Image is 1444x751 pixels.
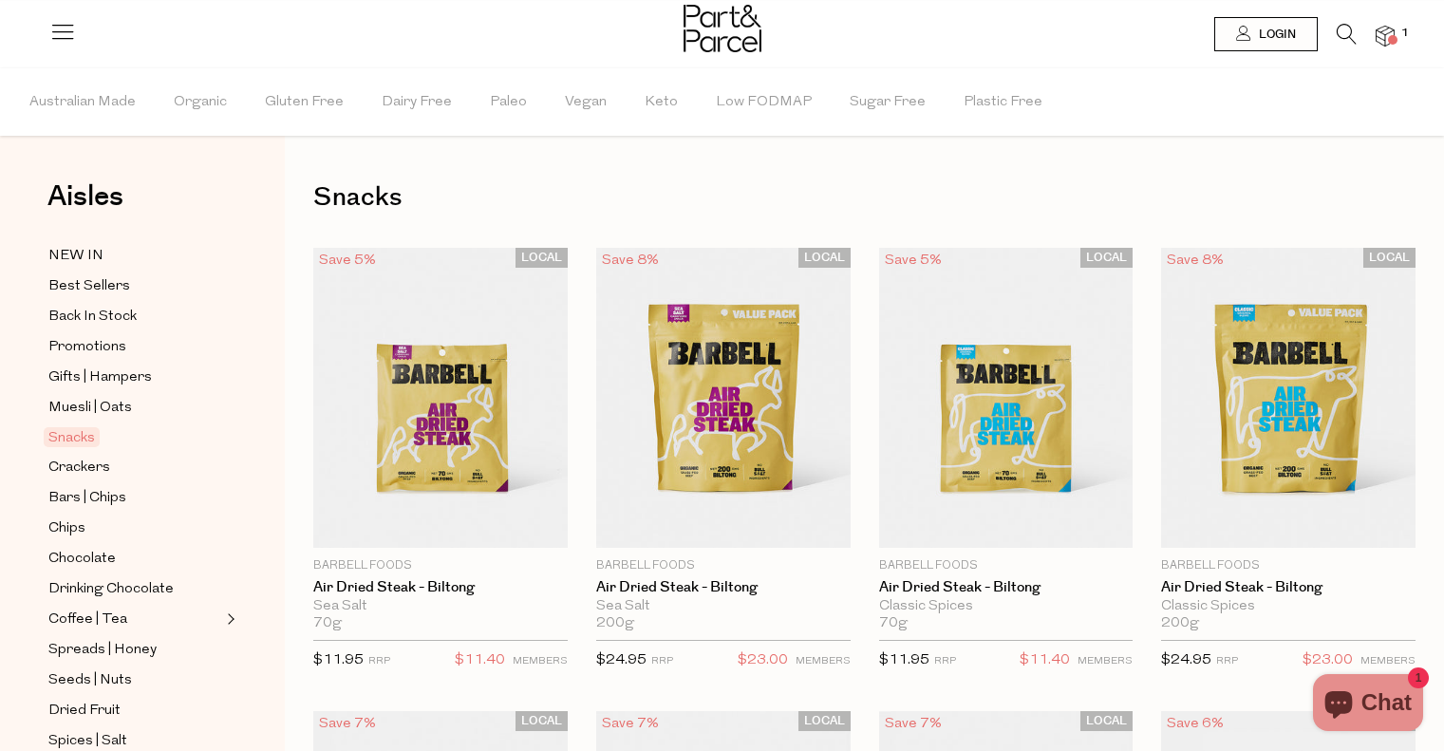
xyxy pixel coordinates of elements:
[1161,248,1416,548] img: Air Dried Steak - Biltong
[48,457,110,479] span: Crackers
[48,305,221,329] a: Back In Stock
[798,711,851,731] span: LOCAL
[879,615,908,632] span: 70g
[596,248,665,273] div: Save 8%
[48,487,126,510] span: Bars | Chips
[596,711,665,737] div: Save 7%
[1161,579,1416,596] a: Air Dried Steak - Biltong
[1078,656,1133,667] small: MEMBERS
[313,579,568,596] a: Air Dried Steak - Biltong
[1307,674,1429,736] inbox-online-store-chat: Shopify online store chat
[1216,656,1238,667] small: RRP
[1376,26,1395,46] a: 1
[47,176,123,217] span: Aisles
[1080,248,1133,268] span: LOCAL
[48,335,221,359] a: Promotions
[645,69,678,136] span: Keto
[29,69,136,136] span: Australian Made
[48,609,127,631] span: Coffee | Tea
[1020,648,1070,673] span: $11.40
[48,336,126,359] span: Promotions
[879,248,1134,548] img: Air Dried Steak - Biltong
[313,615,342,632] span: 70g
[964,69,1042,136] span: Plastic Free
[1397,25,1414,42] span: 1
[313,248,568,548] img: Air Dried Steak - Biltong
[48,578,174,601] span: Drinking Chocolate
[313,653,364,667] span: $11.95
[490,69,527,136] span: Paleo
[313,598,568,615] div: Sea Salt
[48,245,103,268] span: NEW IN
[48,639,157,662] span: Spreads | Honey
[1363,248,1416,268] span: LOCAL
[48,456,221,479] a: Crackers
[1303,648,1353,673] span: $23.00
[44,427,100,447] span: Snacks
[879,711,947,737] div: Save 7%
[596,653,647,667] span: $24.95
[1161,653,1211,667] span: $24.95
[48,426,221,449] a: Snacks
[313,557,568,574] p: Barbell Foods
[1161,557,1416,574] p: Barbell Foods
[48,366,152,389] span: Gifts | Hampers
[265,69,344,136] span: Gluten Free
[48,244,221,268] a: NEW IN
[48,547,221,571] a: Chocolate
[48,638,221,662] a: Spreads | Honey
[48,517,85,540] span: Chips
[1161,598,1416,615] div: Classic Spices
[850,69,926,136] span: Sugar Free
[934,656,956,667] small: RRP
[48,548,116,571] span: Chocolate
[798,248,851,268] span: LOCAL
[596,557,851,574] p: Barbell Foods
[1161,248,1229,273] div: Save 8%
[48,577,221,601] a: Drinking Chocolate
[596,598,851,615] div: Sea Salt
[596,579,851,596] a: Air Dried Steak - Biltong
[651,656,673,667] small: RRP
[48,669,132,692] span: Seeds | Nuts
[48,396,221,420] a: Muesli | Oats
[879,557,1134,574] p: Barbell Foods
[48,668,221,692] a: Seeds | Nuts
[48,366,221,389] a: Gifts | Hampers
[1254,27,1296,43] span: Login
[455,648,505,673] span: $11.40
[222,608,235,630] button: Expand/Collapse Coffee | Tea
[1161,711,1229,737] div: Save 6%
[48,275,130,298] span: Best Sellers
[879,653,929,667] span: $11.95
[1214,17,1318,51] a: Login
[716,69,812,136] span: Low FODMAP
[738,648,788,673] span: $23.00
[516,248,568,268] span: LOCAL
[684,5,761,52] img: Part&Parcel
[48,699,221,723] a: Dried Fruit
[596,248,851,548] img: Air Dried Steak - Biltong
[879,579,1134,596] a: Air Dried Steak - Biltong
[516,711,568,731] span: LOCAL
[382,69,452,136] span: Dairy Free
[1161,615,1199,632] span: 200g
[174,69,227,136] span: Organic
[48,700,121,723] span: Dried Fruit
[1080,711,1133,731] span: LOCAL
[368,656,390,667] small: RRP
[796,656,851,667] small: MEMBERS
[48,486,221,510] a: Bars | Chips
[313,248,382,273] div: Save 5%
[313,711,382,737] div: Save 7%
[313,176,1416,219] h1: Snacks
[565,69,607,136] span: Vegan
[48,397,132,420] span: Muesli | Oats
[879,248,947,273] div: Save 5%
[48,274,221,298] a: Best Sellers
[1360,656,1416,667] small: MEMBERS
[513,656,568,667] small: MEMBERS
[48,608,221,631] a: Coffee | Tea
[879,598,1134,615] div: Classic Spices
[47,182,123,230] a: Aisles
